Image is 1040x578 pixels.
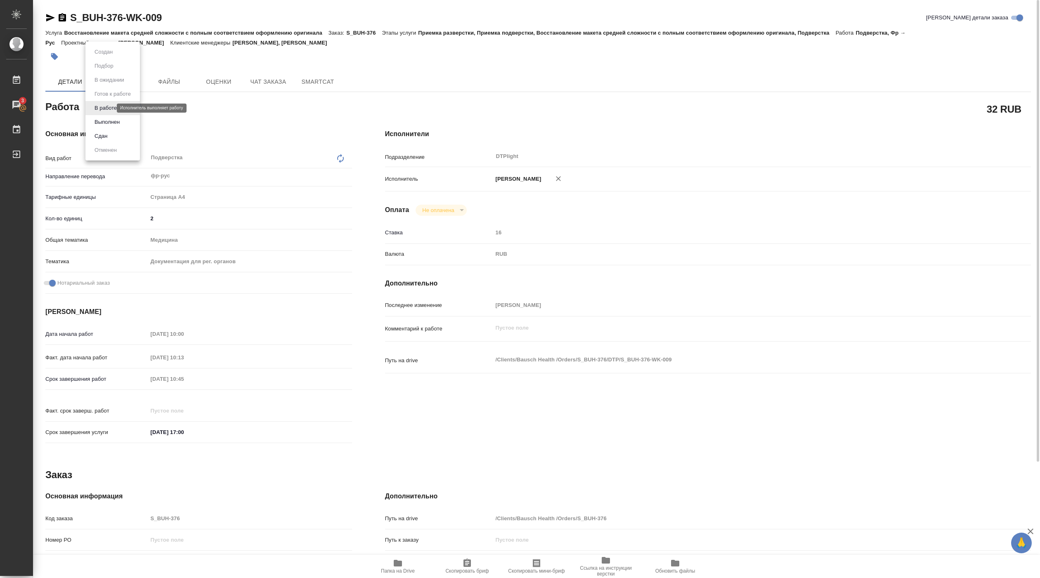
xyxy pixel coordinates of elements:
[92,90,133,99] button: Готов к работе
[92,146,119,155] button: Отменен
[92,132,110,141] button: Сдан
[92,118,122,127] button: Выполнен
[92,75,127,85] button: В ожидании
[92,104,119,113] button: В работе
[92,61,116,71] button: Подбор
[92,47,115,57] button: Создан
